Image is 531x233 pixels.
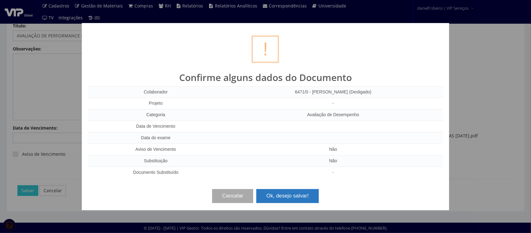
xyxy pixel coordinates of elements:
[88,155,223,167] td: Substituição
[223,86,443,98] td: 6471/0 - [PERSON_NAME] (Desligado)
[88,86,223,98] td: Colaborador
[256,189,319,203] button: Ok, desejo salvar!
[212,189,253,203] button: Cancelar
[88,72,443,83] h2: Confirme alguns dados do Documento
[88,98,223,109] td: Projeto
[252,36,279,63] div: !
[223,155,443,167] td: Não
[88,121,223,132] td: Data de Vencimento
[88,132,223,144] td: Data do exame
[88,167,223,178] td: Documento Substituído
[88,144,223,155] td: Aviso de Vencimento
[223,109,443,121] td: Avaliação de Desempenho
[223,167,443,178] td: -
[223,98,443,109] td: -
[88,109,223,121] td: Categoria
[223,144,443,155] td: Não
